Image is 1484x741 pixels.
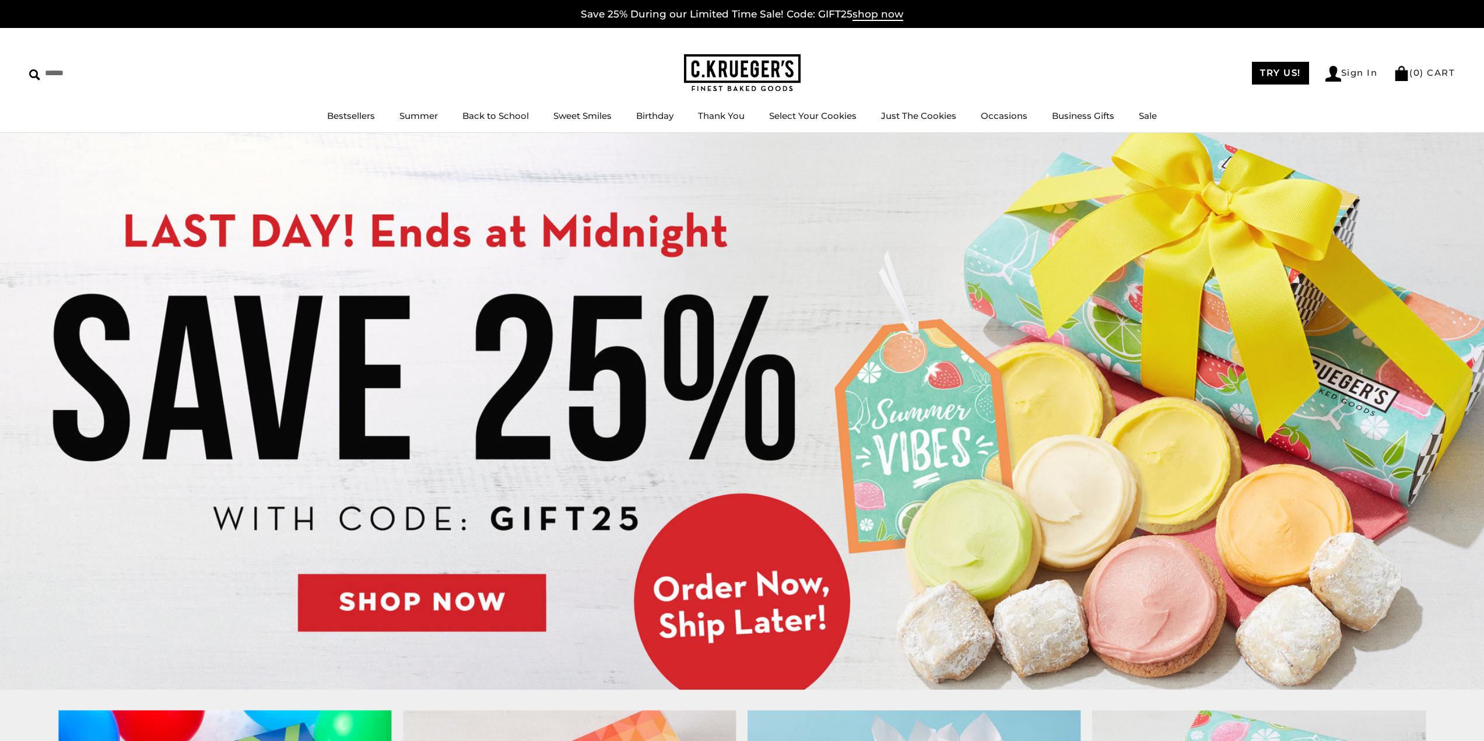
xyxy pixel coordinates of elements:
a: Birthday [636,110,673,121]
a: Save 25% During our Limited Time Sale! Code: GIFT25shop now [581,8,903,21]
a: Business Gifts [1052,110,1114,121]
a: TRY US! [1252,62,1309,85]
span: shop now [852,8,903,21]
a: Occasions [981,110,1027,121]
a: Sale [1139,110,1157,121]
a: (0) CART [1394,67,1455,78]
img: Account [1325,66,1341,82]
a: Sign In [1325,66,1378,82]
a: Bestsellers [327,110,375,121]
a: Just The Cookies [881,110,956,121]
span: 0 [1413,67,1420,78]
a: Select Your Cookies [769,110,857,121]
img: Search [29,69,40,80]
img: C.KRUEGER'S [684,54,801,92]
img: Bag [1394,66,1409,81]
a: Summer [399,110,438,121]
a: Back to School [462,110,529,121]
a: Sweet Smiles [553,110,612,121]
input: Search [29,64,168,82]
a: Thank You [698,110,745,121]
